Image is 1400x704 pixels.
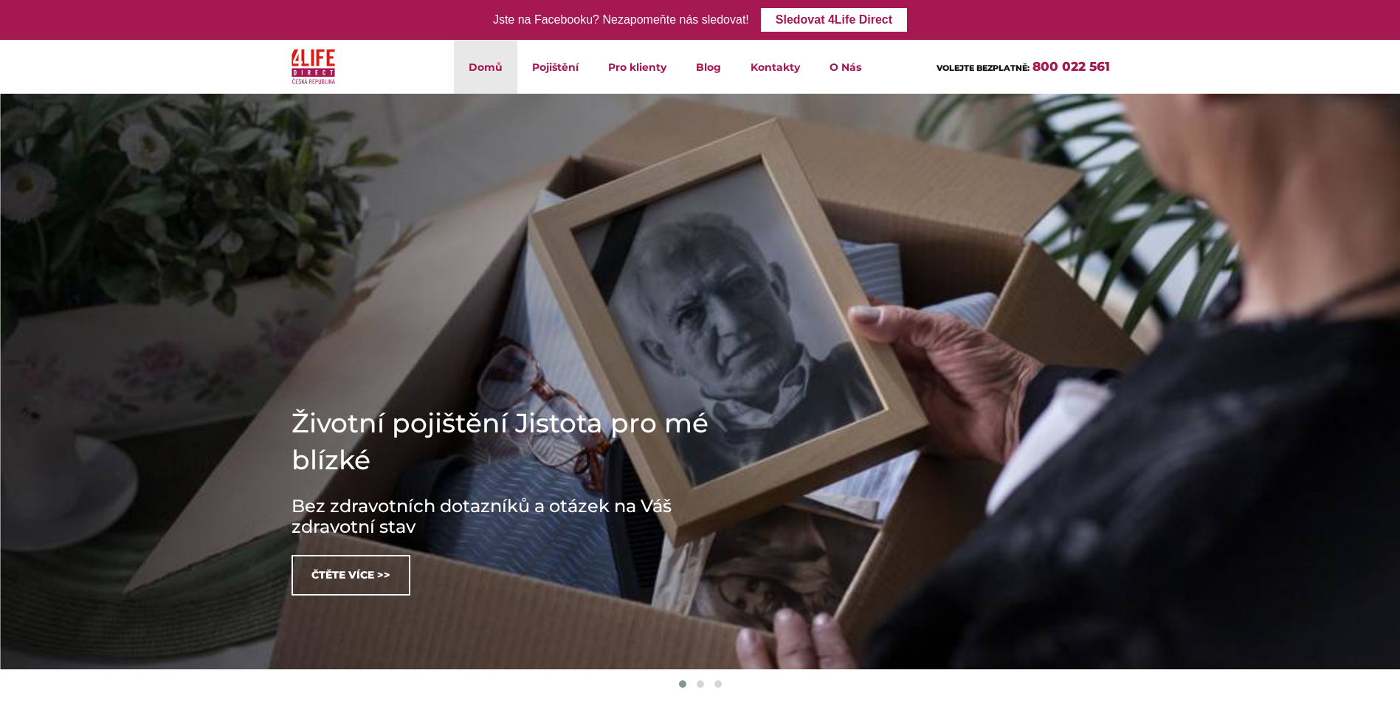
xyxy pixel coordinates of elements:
[292,404,734,478] h1: Životní pojištění Jistota pro mé blízké
[454,40,517,94] a: Domů
[292,46,336,88] img: 4Life Direct Česká republika logo
[292,555,410,596] a: Čtěte více >>
[681,40,736,94] a: Blog
[1032,59,1110,74] a: 800 022 561
[937,63,1030,73] span: VOLEJTE BEZPLATNĚ:
[493,10,749,31] div: Jste na Facebooku? Nezapomeňte nás sledovat!
[761,8,907,32] a: Sledovat 4Life Direct
[736,40,815,94] a: Kontakty
[292,496,734,537] h3: Bez zdravotních dotazníků a otázek na Váš zdravotní stav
